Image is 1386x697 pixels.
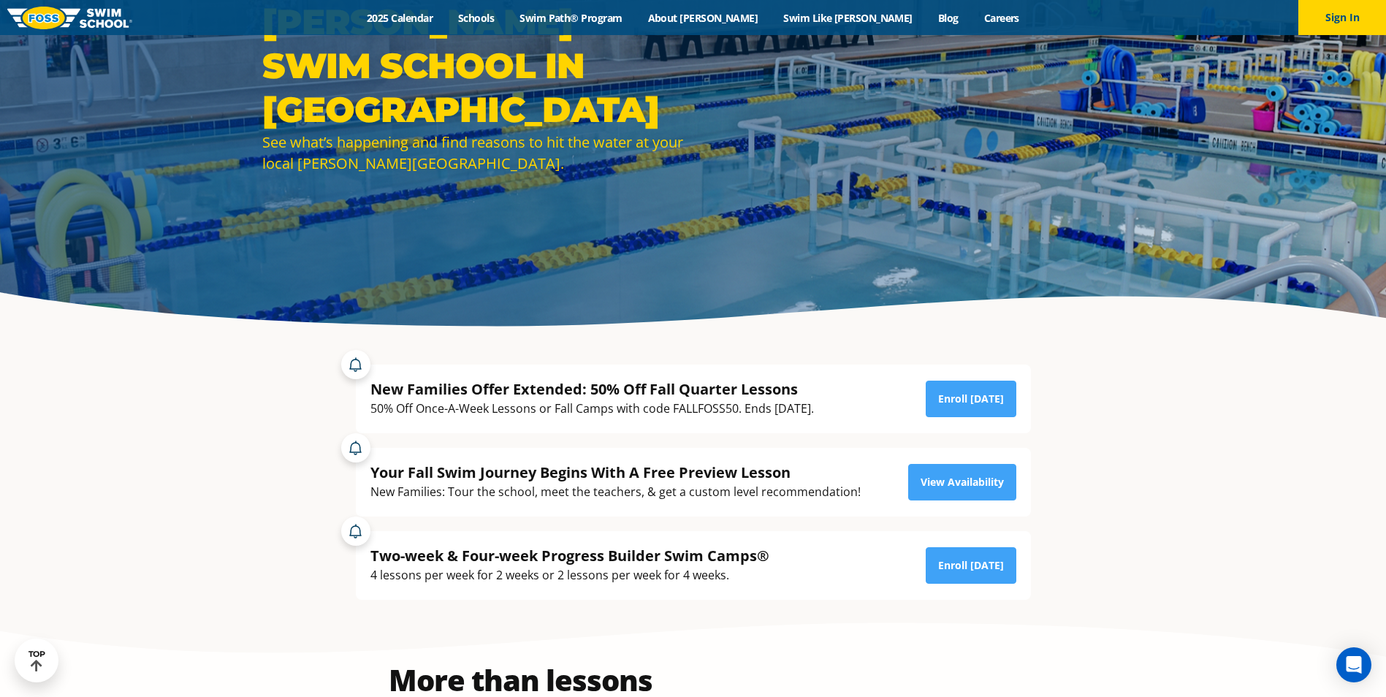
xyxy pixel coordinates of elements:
[370,546,769,565] div: Two-week & Four-week Progress Builder Swim Camps®
[908,464,1016,500] a: View Availability
[507,11,635,25] a: Swim Path® Program
[370,565,769,585] div: 4 lessons per week for 2 weeks or 2 lessons per week for 4 weeks.
[370,462,861,482] div: Your Fall Swim Journey Begins With A Free Preview Lesson
[926,381,1016,417] a: Enroll [DATE]
[7,7,132,29] img: FOSS Swim School Logo
[1336,647,1371,682] div: Open Intercom Messenger
[771,11,926,25] a: Swim Like [PERSON_NAME]
[925,11,971,25] a: Blog
[370,482,861,502] div: New Families: Tour the school, meet the teachers, & get a custom level recommendation!
[28,650,45,672] div: TOP
[262,132,686,174] div: See what’s happening and find reasons to hit the water at your local [PERSON_NAME][GEOGRAPHIC_DATA].
[370,399,814,419] div: 50% Off Once-A-Week Lessons or Fall Camps with code FALLFOSS50. Ends [DATE].
[370,379,814,399] div: New Families Offer Extended: 50% Off Fall Quarter Lessons
[356,666,686,695] h2: More than lessons
[354,11,446,25] a: 2025 Calendar
[926,547,1016,584] a: Enroll [DATE]
[635,11,771,25] a: About [PERSON_NAME]
[971,11,1032,25] a: Careers
[446,11,507,25] a: Schools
